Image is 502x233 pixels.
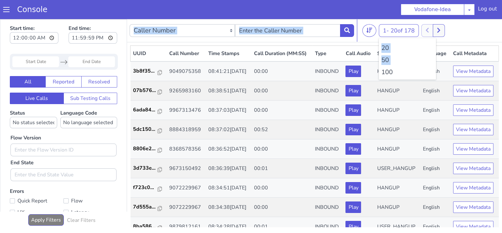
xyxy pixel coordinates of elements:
[131,27,167,43] th: UUID
[381,24,433,34] li: 20
[133,48,158,56] p: 3b8f35...
[133,87,158,95] p: 6ada84...
[167,198,206,217] td: 9879812161
[60,90,117,109] label: Language Code
[375,198,420,217] td: USER_HANGUP
[10,5,55,14] a: Console
[345,85,361,97] button: Play
[133,145,158,153] p: 3d733e...
[391,8,415,15] span: 20 of 178
[167,159,206,179] td: 9072229967
[345,105,361,116] button: Play
[133,145,164,153] a: 3d733e...
[64,177,117,186] label: Flow
[312,42,343,62] td: INBOUND
[381,36,433,46] li: 50
[60,98,117,109] select: Language Code
[206,42,251,62] td: 08:41:21[DATE]
[251,27,313,43] th: Call Duration (MM:SS)
[312,101,343,120] td: INBOUND
[167,101,206,120] td: 8884318959
[312,120,343,140] td: INBOUND
[375,27,420,43] th: Status
[167,120,206,140] td: 8368578356
[343,27,374,43] th: Call Audio
[206,62,251,81] td: 08:38:51[DATE]
[453,105,493,116] button: View Metadata
[453,182,493,194] button: View Metadata
[206,159,251,179] td: 08:34:51[DATE]
[375,140,420,159] td: USER_HANGUP
[68,37,115,48] input: End Date
[312,179,343,198] td: INBOUND
[453,144,493,155] button: View Metadata
[312,81,343,101] td: INBOUND
[345,124,361,136] button: Play
[10,124,117,137] input: Enter the Flow Version ID
[206,140,251,159] td: 08:36:39[DATE]
[312,27,343,43] th: Type
[251,120,313,140] td: 00:00
[167,179,206,198] td: 9072229967
[420,140,451,159] td: English
[206,81,251,101] td: 08:37:03[DATE]
[133,165,164,172] a: f723c0...
[345,66,361,77] button: Play
[10,149,117,162] input: Enter the End State Value
[10,57,46,68] button: All
[375,159,420,179] td: HANGUP
[10,140,34,147] label: End State
[28,195,64,207] button: Apply Filters
[167,62,206,81] td: 9265983160
[10,90,57,109] label: Status
[251,179,313,198] td: 00:00
[167,81,206,101] td: 9967313476
[453,124,493,136] button: View Metadata
[381,48,433,58] li: 100
[235,5,340,18] input: Enter the Caller Number
[420,62,451,81] td: English
[64,189,117,198] label: Latency
[10,98,57,109] select: Status
[64,74,117,85] button: Sub Testing Calls
[10,177,64,186] label: Quick Report
[401,4,464,15] button: Vodafone-Idea
[45,57,81,68] button: Reported
[375,81,420,101] td: HANGUP
[375,179,420,198] td: HANGUP
[133,48,164,56] a: 3b8f35...
[420,179,451,198] td: English
[206,120,251,140] td: 08:36:52[DATE]
[453,163,493,174] button: View Metadata
[133,203,164,211] a: 8ba586...
[12,37,59,48] input: Start Date
[251,62,313,81] td: 00:00
[10,13,58,25] input: Start time:
[375,120,420,140] td: HANGUP
[345,202,361,213] button: Play
[251,81,313,101] td: 00:00
[478,5,497,15] div: Log out
[453,66,493,77] button: View Metadata
[312,198,343,217] td: INBOUND
[312,62,343,81] td: INBOUND
[420,81,451,101] td: English
[453,202,493,213] button: View Metadata
[133,184,158,192] p: 7d555a...
[67,198,96,204] h6: Clear Filters
[420,159,451,179] td: English
[420,120,451,140] td: English
[251,42,313,62] td: 00:00
[451,27,499,43] th: Call Metadata
[10,189,64,198] label: UX
[312,140,343,159] td: INBOUND
[251,159,313,179] td: 00:00
[375,101,420,120] td: HANGUP
[251,140,313,159] td: 00:01
[133,67,164,75] a: 07b576...
[420,198,451,217] td: English
[375,42,420,62] td: HANGUP
[375,62,420,81] td: HANGUP
[206,27,251,43] th: Time Stamps
[69,4,117,26] label: End time:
